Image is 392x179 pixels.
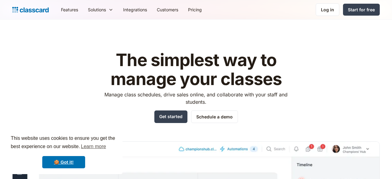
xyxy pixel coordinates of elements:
a: dismiss cookie message [42,156,85,168]
div: cookieconsent [5,129,123,174]
a: learn more about cookies [80,142,107,151]
a: Integrations [118,3,152,17]
div: Log in [321,6,334,13]
a: Features [56,3,83,17]
div: Solutions [88,6,106,13]
a: home [12,6,49,14]
a: Pricing [183,3,207,17]
h1: The simplest way to manage your classes [99,51,293,88]
a: Start for free [343,4,380,16]
span: This website uses cookies to ensure you get the best experience on our website. [11,135,117,151]
div: Start for free [348,6,375,13]
p: Manage class schedules, drive sales online, and collaborate with your staff and students. [99,91,293,106]
a: Schedule a demo [191,110,238,123]
a: Get started [154,110,187,123]
a: Customers [152,3,183,17]
div: Solutions [83,3,118,17]
a: Log in [316,3,339,16]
